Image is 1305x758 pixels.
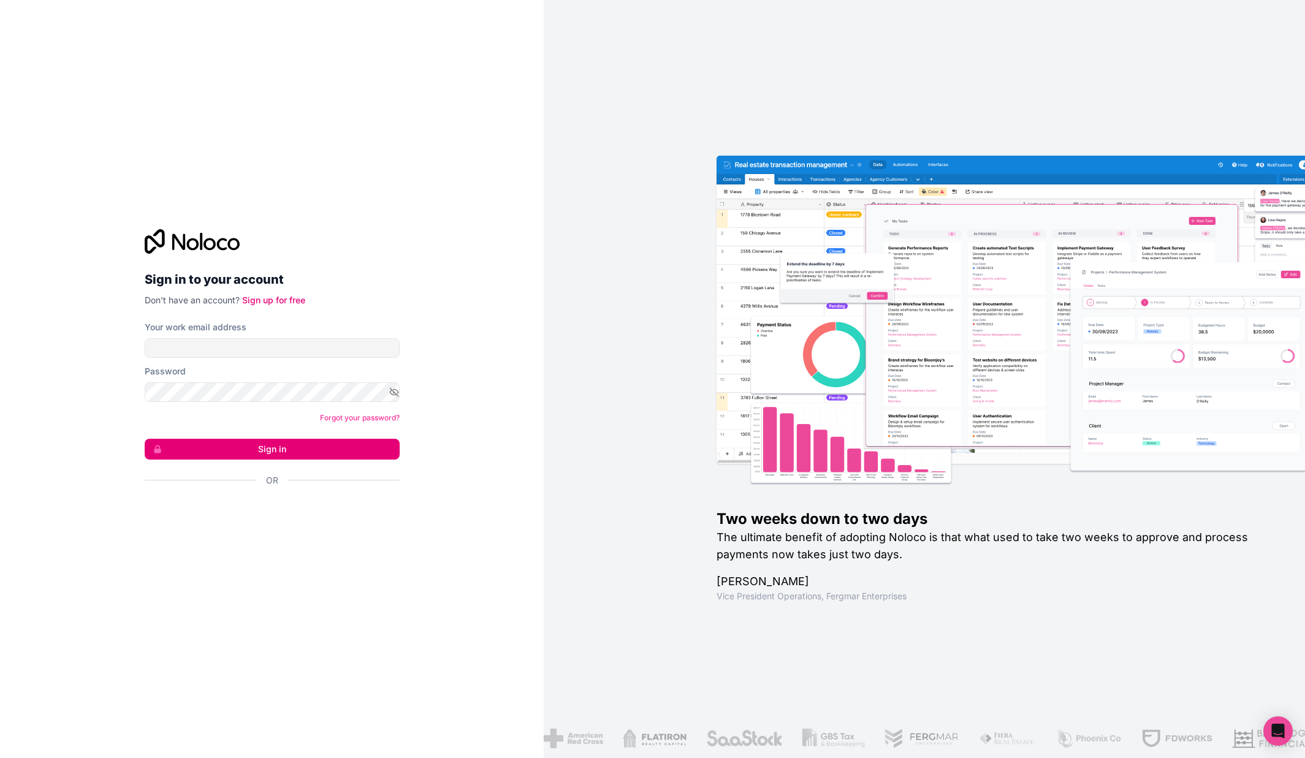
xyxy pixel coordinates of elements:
div: Sign in with Google. Opens in new tab [145,500,390,527]
h1: [PERSON_NAME] [717,573,1266,590]
a: Forgot your password? [320,413,400,422]
h2: The ultimate benefit of adopting Noloco is that what used to take two weeks to approve and proces... [717,529,1266,563]
label: Password [145,365,186,377]
button: Sign in [145,439,400,460]
div: Open Intercom Messenger [1263,716,1293,746]
img: /assets/saastock-C6Zbiodz.png [705,729,782,748]
h2: Sign in to your account [145,268,400,290]
iframe: Sign in with Google Button [139,500,396,527]
img: /assets/flatiron-C8eUkumj.png [622,729,685,748]
img: /assets/fiera-fwj2N5v4.png [978,729,1035,748]
img: /assets/phoenix-BREaitsQ.png [1055,729,1121,748]
img: /assets/fergmar-CudnrXN5.png [883,729,958,748]
img: /assets/american-red-cross-BAupjrZR.png [543,729,603,748]
a: Sign up for free [242,295,305,305]
input: Password [145,382,400,402]
span: Or [266,474,278,487]
input: Email address [145,338,400,358]
img: /assets/gbstax-C-GtDUiK.png [802,729,864,748]
label: Your work email address [145,321,246,333]
span: Don't have an account? [145,295,240,305]
h1: Vice President Operations , Fergmar Enterprises [717,590,1266,602]
h1: Two weeks down to two days [717,509,1266,529]
img: /assets/fdworks-Bi04fVtw.png [1140,729,1212,748]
